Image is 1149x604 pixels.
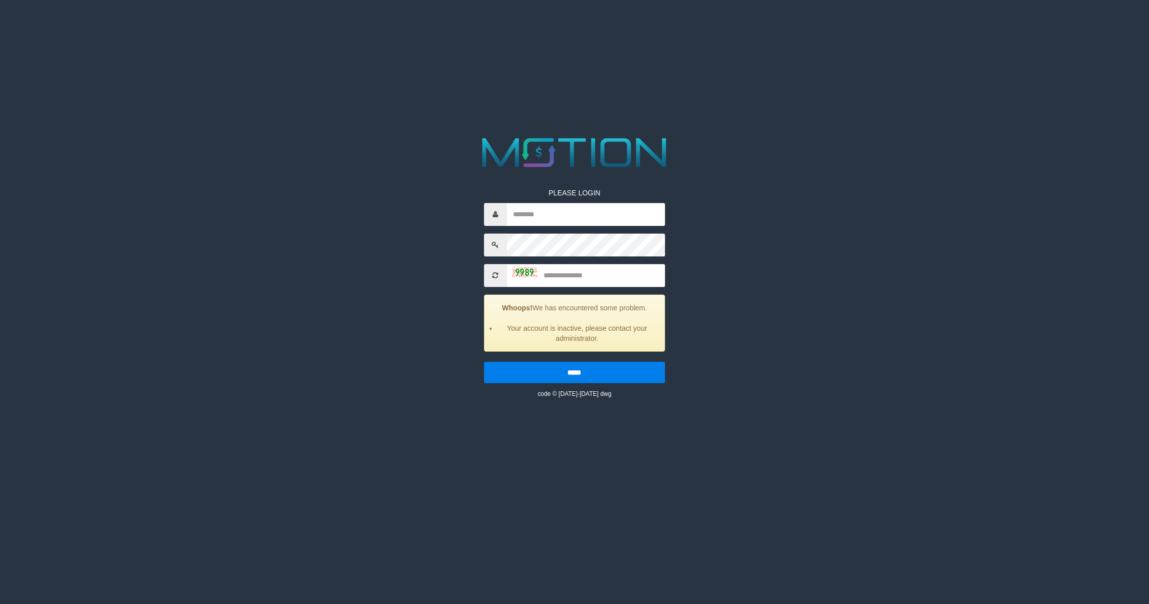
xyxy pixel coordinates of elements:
strong: Whoops! [502,304,532,312]
img: captcha [512,267,537,277]
li: Your account is inactive, please contact your administrator. [497,323,657,343]
p: PLEASE LOGIN [484,188,666,198]
small: code © [DATE]-[DATE] dwg [537,390,611,397]
div: We has encountered some problem. [484,295,666,352]
img: MOTION_logo.png [474,133,675,172]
